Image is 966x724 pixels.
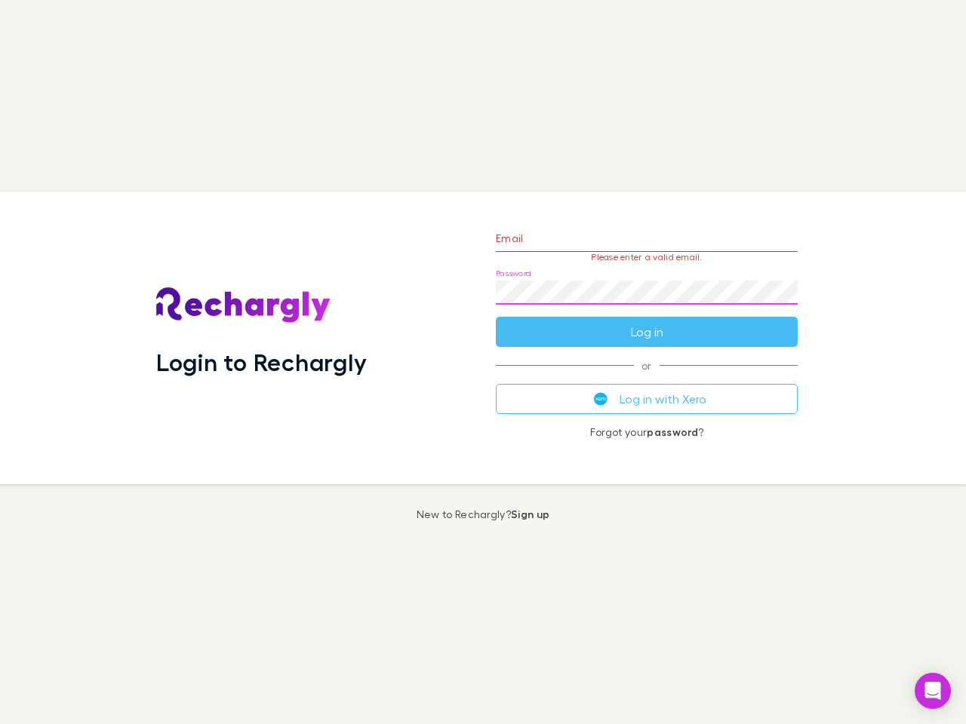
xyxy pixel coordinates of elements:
[417,508,550,520] p: New to Rechargly?
[496,426,798,438] p: Forgot your ?
[496,317,798,347] button: Log in
[496,268,531,279] label: Password
[647,425,698,438] a: password
[496,252,798,262] p: Please enter a valid email.
[915,673,951,709] div: Open Intercom Messenger
[496,384,798,414] button: Log in with Xero
[496,365,798,366] span: or
[156,348,367,376] h1: Login to Rechargly
[156,287,331,324] img: Rechargly's Logo
[511,508,549,520] a: Sign up
[594,392,608,406] img: Xero's logo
